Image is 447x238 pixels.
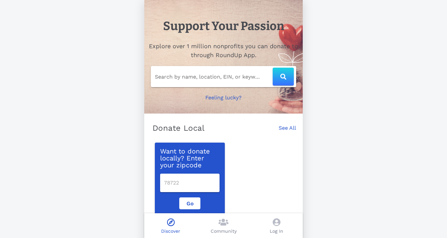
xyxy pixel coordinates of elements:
span: Go [185,200,195,207]
h1: Support Your Passion [163,17,284,35]
p: Log In [270,228,283,235]
p: Discover [161,228,180,235]
p: Community [211,228,237,235]
p: Donate Local [153,123,205,133]
a: See All [279,124,296,139]
button: Go [179,197,200,209]
input: 78722 [164,178,216,188]
p: Want to donate locally? Enter your zipcode [160,148,220,168]
p: Feeling lucky? [205,94,242,102]
h2: Explore over 1 million nonprofits you can donate to through RoundUp App. [148,42,299,59]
